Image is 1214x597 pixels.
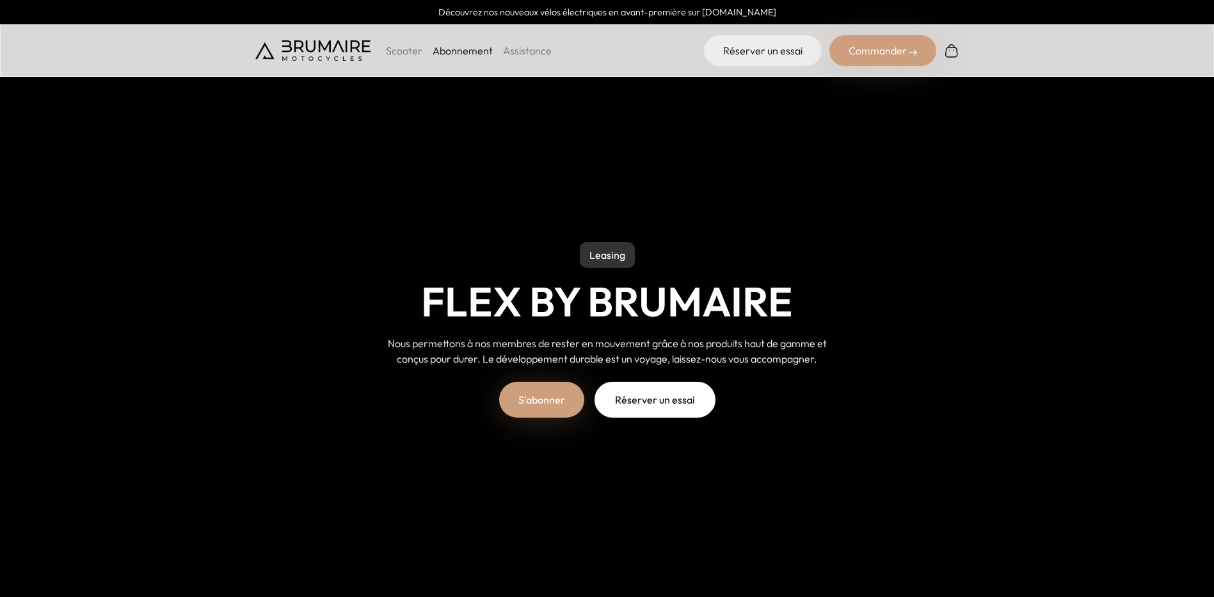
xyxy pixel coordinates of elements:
img: Brumaire Motocycles [255,40,371,61]
p: Leasing [580,242,635,268]
h1: Flex by Brumaire [421,278,793,325]
span: Nous permettons à nos membres de rester en mouvement grâce à nos produits haut de gamme et conçus... [388,337,827,365]
a: S'abonner [499,382,584,418]
a: Réserver un essai [704,35,822,66]
img: Panier [944,43,959,58]
div: Commander [829,35,936,66]
a: Abonnement [433,44,493,57]
a: Assistance [503,44,552,57]
p: Scooter [386,43,422,58]
a: Réserver un essai [595,382,715,418]
img: right-arrow-2.png [909,49,917,56]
